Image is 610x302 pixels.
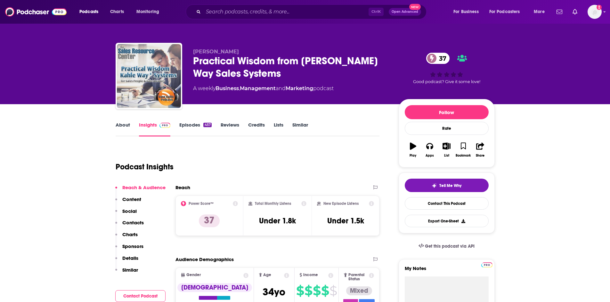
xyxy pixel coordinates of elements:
div: [DEMOGRAPHIC_DATA] [177,283,252,292]
button: Details [115,255,138,267]
span: $ [321,286,329,296]
div: List [444,154,449,158]
span: 34 yo [263,286,285,298]
img: User Profile [588,5,602,19]
span: New [409,4,421,10]
p: Reach & Audience [122,184,166,190]
span: Logged in as luilaking [588,5,602,19]
a: Lists [274,122,283,136]
h3: Under 1.5k [327,216,364,226]
h2: New Episode Listens [323,201,359,206]
span: Open Advanced [392,10,418,13]
a: Contact This Podcast [405,197,489,210]
a: Episodes457 [179,122,211,136]
button: Content [115,196,141,208]
button: open menu [75,7,107,17]
span: and [276,85,286,91]
span: $ [329,286,337,296]
svg: Add a profile image [597,5,602,10]
div: Bookmark [456,154,471,158]
button: open menu [485,7,529,17]
a: Charts [106,7,128,17]
a: Business [216,85,239,91]
button: Open AdvancedNew [389,8,421,16]
div: Apps [426,154,434,158]
button: tell me why sparkleTell Me Why [405,179,489,192]
h2: Total Monthly Listens [255,201,291,206]
span: Parental Status [348,273,368,281]
button: Charts [115,231,138,243]
div: 457 [203,123,211,127]
button: Export One-Sheet [405,215,489,227]
button: open menu [529,7,553,17]
span: 37 [433,53,450,64]
p: Content [122,196,141,202]
img: Podchaser - Follow, Share and Rate Podcasts [5,6,67,18]
h1: Podcast Insights [116,162,174,172]
button: List [438,138,455,161]
img: Practical Wisdom from Kahle Way Sales Systems [117,44,181,108]
button: Contacts [115,220,144,231]
a: Management [240,85,276,91]
button: Bookmark [455,138,472,161]
div: Search podcasts, credits, & more... [192,4,433,19]
span: Monitoring [136,7,159,16]
div: A weekly podcast [193,85,334,92]
a: Similar [292,122,308,136]
input: Search podcasts, credits, & more... [203,7,369,17]
a: 37 [426,53,450,64]
span: Podcasts [79,7,98,16]
a: Credits [248,122,265,136]
h2: Reach [175,184,190,190]
h2: Power Score™ [189,201,214,206]
button: Play [405,138,421,161]
p: Similar [122,267,138,273]
span: $ [296,286,304,296]
span: Income [303,273,318,277]
h2: Audience Demographics [175,256,234,262]
span: Charts [110,7,124,16]
p: Charts [122,231,138,237]
span: [PERSON_NAME] [193,49,239,55]
div: Mixed [346,286,372,295]
button: Social [115,208,137,220]
span: Get this podcast via API [425,244,475,249]
p: 37 [199,214,220,227]
h3: Under 1.8k [259,216,296,226]
button: Reach & Audience [115,184,166,196]
a: InsightsPodchaser Pro [139,122,171,136]
p: Contacts [122,220,144,226]
button: Show profile menu [588,5,602,19]
span: , [239,85,240,91]
a: Show notifications dropdown [570,6,580,17]
span: $ [313,286,321,296]
p: Sponsors [122,243,143,249]
span: $ [305,286,312,296]
div: Rate [405,122,489,135]
img: Podchaser Pro [159,123,171,128]
div: 37Good podcast? Give it some love! [399,49,495,88]
div: Play [410,154,416,158]
p: Social [122,208,137,214]
span: Ctrl K [369,8,384,16]
img: tell me why sparkle [432,183,437,188]
a: Marketing [286,85,313,91]
span: For Podcasters [489,7,520,16]
span: Age [263,273,271,277]
span: Good podcast? Give it some love! [413,79,480,84]
a: Show notifications dropdown [554,6,565,17]
button: Contact Podcast [115,290,166,302]
button: open menu [449,7,487,17]
a: Get this podcast via API [413,238,480,254]
p: Details [122,255,138,261]
button: open menu [132,7,167,17]
a: About [116,122,130,136]
button: Share [472,138,488,161]
label: My Notes [405,265,489,276]
a: Reviews [221,122,239,136]
div: Share [476,154,484,158]
span: Gender [186,273,201,277]
span: Tell Me Why [439,183,461,188]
